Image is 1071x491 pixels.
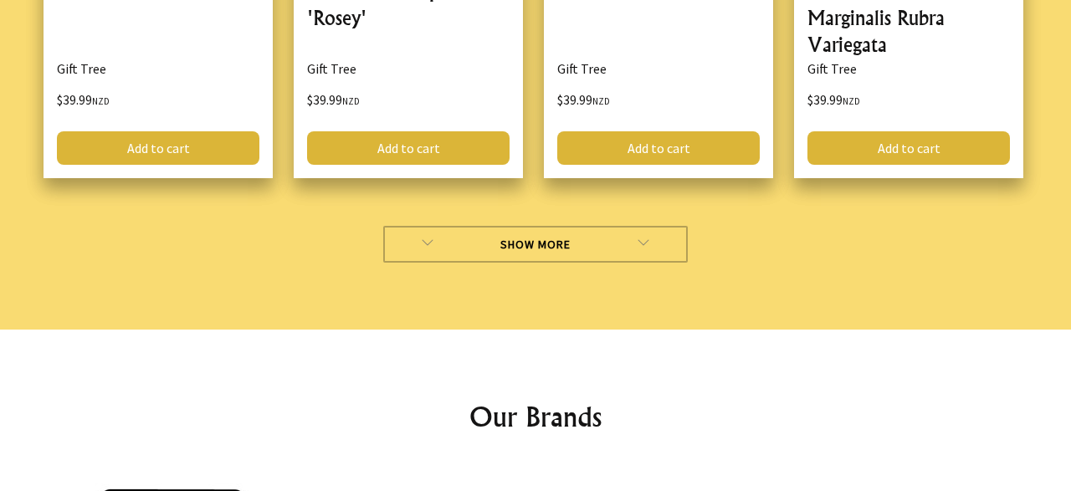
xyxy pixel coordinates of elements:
a: Add to cart [57,131,259,165]
a: Add to cart [807,131,1010,165]
a: Add to cart [557,131,760,165]
a: Add to cart [307,131,510,165]
a: Show More [383,226,689,263]
h2: Our Brands [40,396,1031,437]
